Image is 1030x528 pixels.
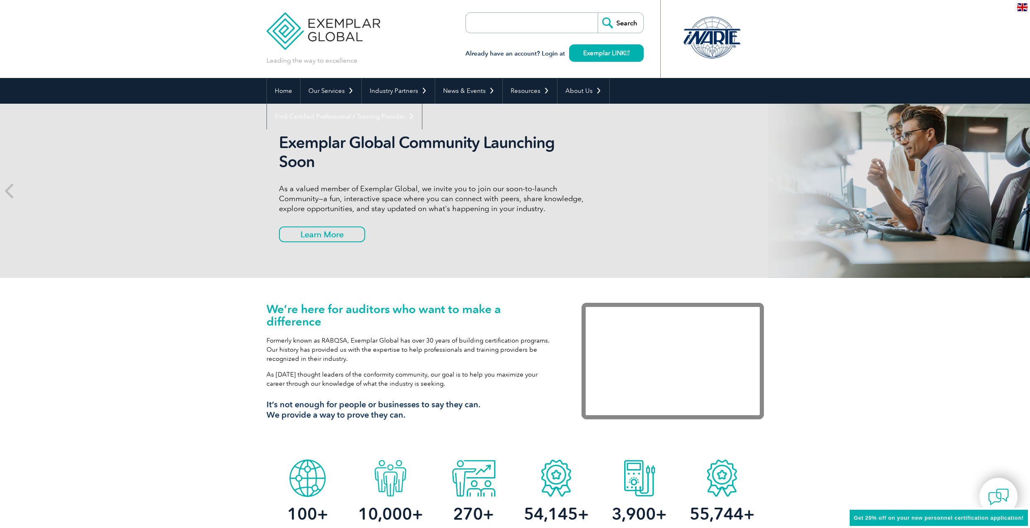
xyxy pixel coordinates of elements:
[988,487,1009,507] img: contact-chat.png
[557,78,609,104] a: About Us
[435,78,502,104] a: News & Events
[267,78,300,104] a: Home
[349,507,432,521] h2: +
[598,13,643,33] input: Search
[267,399,557,420] h3: It’s not enough for people or businesses to say they can. We provide a way to prove they can.
[267,507,349,521] h2: +
[453,504,483,524] span: 270
[267,336,557,363] p: Formerly known as RABQSA, Exemplar Global has over 30 years of building certification programs. O...
[279,226,365,242] a: Learn More
[625,51,630,55] img: open_square.png
[287,504,317,524] span: 100
[681,507,763,521] h2: +
[301,78,361,104] a: Our Services
[690,504,744,524] span: 55,744
[1017,3,1028,11] img: en
[612,504,656,524] span: 3,900
[267,303,557,328] h1: We’re here for auditors who want to make a difference
[854,515,1024,521] span: Get 20% off on your new personnel certification application!
[358,504,412,524] span: 10,000
[515,507,598,521] h2: +
[432,507,515,521] h2: +
[598,507,681,521] h2: +
[465,49,644,59] h3: Already have an account? Login at
[279,133,590,171] h2: Exemplar Global Community Launching Soon
[503,78,557,104] a: Resources
[279,184,590,214] p: As a valued member of Exemplar Global, we invite you to join our soon-to-launch Community—a fun, ...
[524,504,578,524] span: 54,145
[362,78,435,104] a: Industry Partners
[267,56,357,65] p: Leading the way to excellence
[267,104,422,129] a: Find Certified Professional / Training Provider
[569,44,644,62] a: Exemplar LINK
[582,303,764,419] iframe: Exemplar Global: Working together to make a difference
[267,370,557,388] p: As [DATE] thought leaders of the conformity community, our goal is to help you maximize your care...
